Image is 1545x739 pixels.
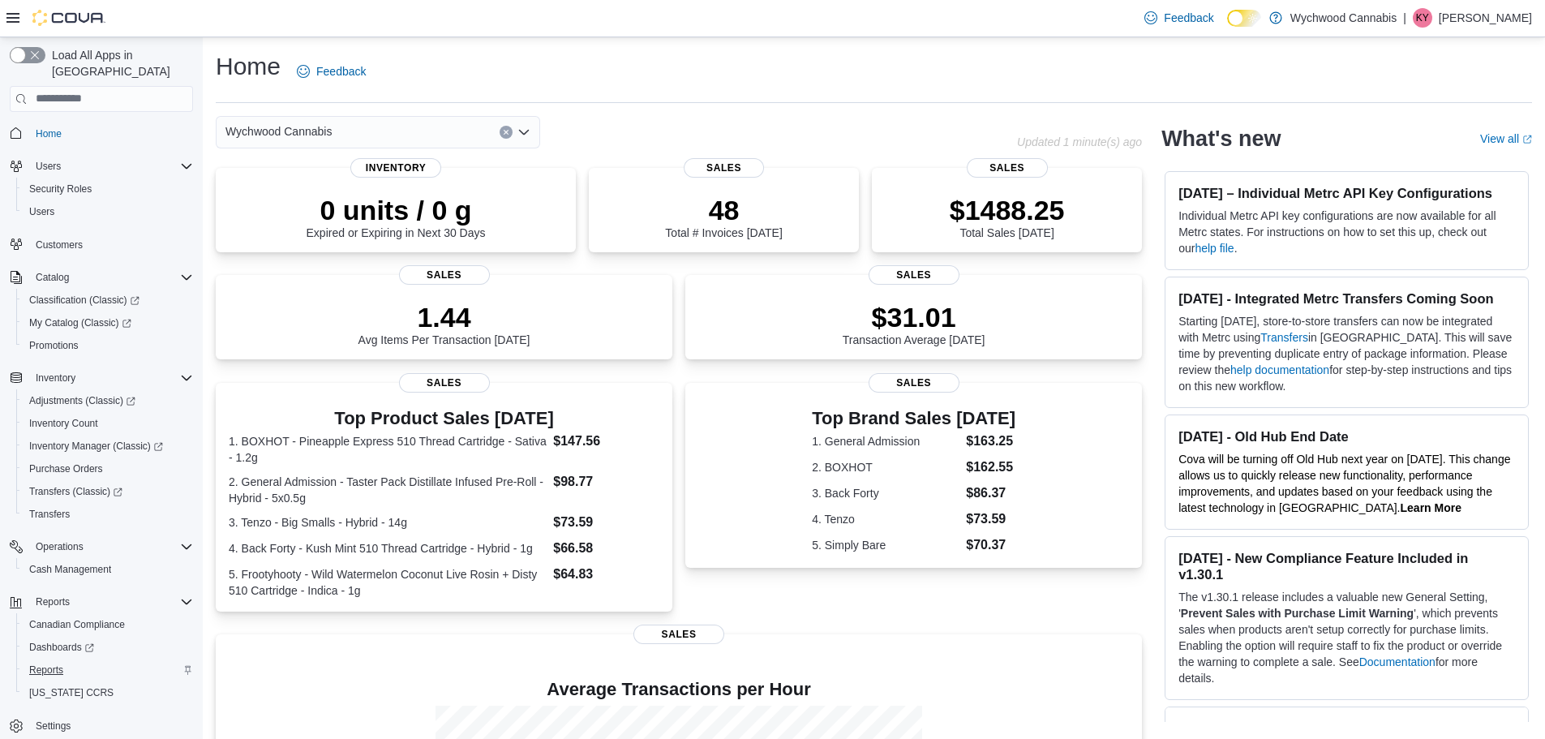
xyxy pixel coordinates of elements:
[23,638,101,657] a: Dashboards
[23,683,120,702] a: [US_STATE] CCRS
[23,560,193,579] span: Cash Management
[23,202,61,221] a: Users
[1227,10,1261,27] input: Dark Mode
[23,436,170,456] a: Inventory Manager (Classic)
[399,373,490,393] span: Sales
[23,638,193,657] span: Dashboards
[229,409,659,428] h3: Top Product Sales [DATE]
[23,290,193,310] span: Classification (Classic)
[23,414,105,433] a: Inventory Count
[29,715,193,736] span: Settings
[3,714,200,737] button: Settings
[229,540,547,556] dt: 4. Back Forty - Kush Mint 510 Thread Cartridge - Hybrid - 1g
[553,565,659,584] dd: $64.83
[1416,8,1429,28] span: KY
[812,511,959,527] dt: 4. Tenzo
[1138,2,1220,34] a: Feedback
[1260,331,1308,344] a: Transfers
[29,592,76,612] button: Reports
[1164,10,1213,26] span: Feedback
[3,367,200,389] button: Inventory
[29,268,193,287] span: Catalog
[1017,135,1142,148] p: Updated 1 minute(s) ago
[950,194,1065,226] p: $1488.25
[29,664,63,677] span: Reports
[36,595,70,608] span: Reports
[843,301,985,346] div: Transaction Average [DATE]
[29,592,193,612] span: Reports
[29,235,89,255] a: Customers
[229,514,547,531] dt: 3. Tenzo - Big Smalls - Hybrid - 14g
[358,301,530,346] div: Avg Items Per Transaction [DATE]
[16,289,200,311] a: Classification (Classic)
[500,126,513,139] button: Clear input
[29,440,163,453] span: Inventory Manager (Classic)
[1522,135,1532,144] svg: External link
[29,394,135,407] span: Adjustments (Classic)
[966,483,1015,503] dd: $86.37
[1230,363,1329,376] a: help documentation
[1480,132,1532,145] a: View allExternal link
[36,720,71,733] span: Settings
[1178,185,1515,201] h3: [DATE] – Individual Metrc API Key Configurations
[29,485,122,498] span: Transfers (Classic)
[29,339,79,352] span: Promotions
[23,391,193,410] span: Adjustments (Classic)
[358,301,530,333] p: 1.44
[23,660,70,680] a: Reports
[3,233,200,256] button: Customers
[1178,550,1515,582] h3: [DATE] - New Compliance Feature Included in v1.30.1
[23,505,193,524] span: Transfers
[1439,8,1532,28] p: [PERSON_NAME]
[1227,27,1228,28] span: Dark Mode
[29,508,70,521] span: Transfers
[29,124,68,144] a: Home
[29,641,94,654] span: Dashboards
[16,458,200,480] button: Purchase Orders
[32,10,105,26] img: Cova
[966,458,1015,477] dd: $162.55
[229,566,547,599] dt: 5. Frootyhooty - Wild Watermelon Coconut Live Rosin + Disty 510 Cartridge - Indica - 1g
[23,336,193,355] span: Promotions
[517,126,530,139] button: Open list of options
[16,558,200,581] button: Cash Management
[23,336,85,355] a: Promotions
[16,389,200,412] a: Adjustments (Classic)
[1403,8,1406,28] p: |
[29,294,139,307] span: Classification (Classic)
[23,436,193,456] span: Inventory Manager (Classic)
[23,391,142,410] a: Adjustments (Classic)
[967,158,1048,178] span: Sales
[843,301,985,333] p: $31.01
[665,194,782,226] p: 48
[553,432,659,451] dd: $147.56
[553,539,659,558] dd: $66.58
[23,505,76,524] a: Transfers
[36,271,69,284] span: Catalog
[23,683,193,702] span: Washington CCRS
[29,157,193,176] span: Users
[16,503,200,526] button: Transfers
[966,432,1015,451] dd: $163.25
[16,636,200,659] a: Dashboards
[3,155,200,178] button: Users
[1178,313,1515,394] p: Starting [DATE], store-to-store transfers can now be integrated with Metrc using in [GEOGRAPHIC_D...
[1359,655,1436,668] a: Documentation
[812,433,959,449] dt: 1. General Admission
[1401,501,1461,514] strong: Learn More
[684,158,765,178] span: Sales
[966,509,1015,529] dd: $73.59
[316,63,366,79] span: Feedback
[36,540,84,553] span: Operations
[1178,453,1510,514] span: Cova will be turning off Old Hub next year on [DATE]. This change allows us to quickly release ne...
[1178,208,1515,256] p: Individual Metrc API key configurations are now available for all Metrc states. For instructions ...
[3,591,200,613] button: Reports
[29,205,54,218] span: Users
[16,178,200,200] button: Security Roles
[307,194,486,239] div: Expired or Expiring in Next 30 Days
[16,311,200,334] a: My Catalog (Classic)
[553,472,659,492] dd: $98.77
[1195,242,1234,255] a: help file
[812,537,959,553] dt: 5. Simply Bare
[29,234,193,255] span: Customers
